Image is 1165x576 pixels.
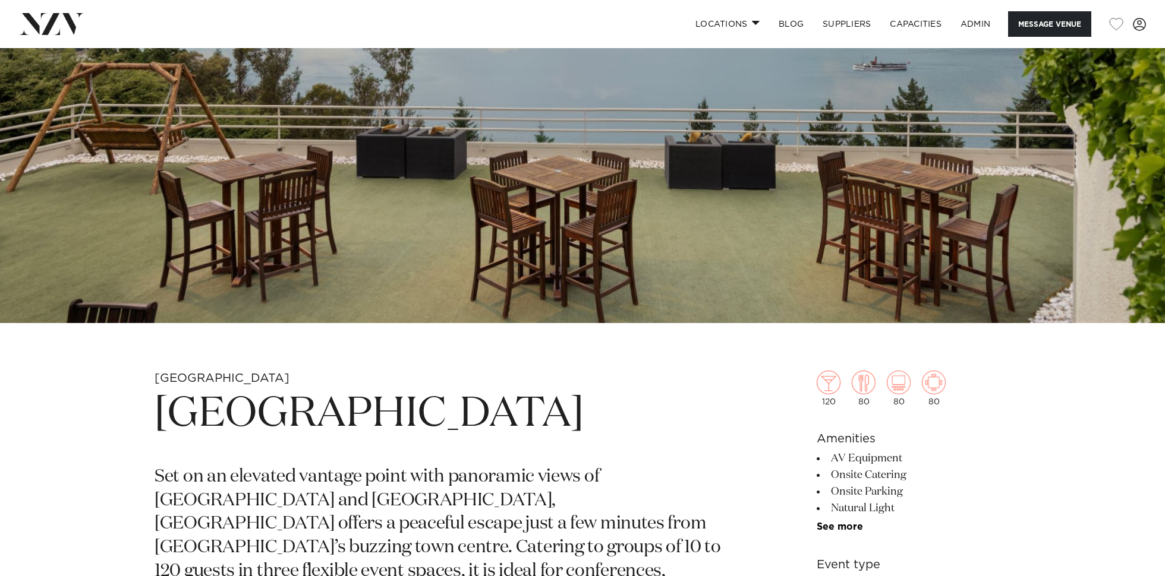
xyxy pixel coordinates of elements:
a: SUPPLIERS [813,11,880,37]
img: cocktail.png [817,371,840,394]
img: nzv-logo.png [19,13,84,34]
a: ADMIN [951,11,1000,37]
div: 120 [817,371,840,406]
a: BLOG [769,11,813,37]
li: Onsite Catering [817,467,1010,483]
button: Message Venue [1008,11,1091,37]
li: Natural Light [817,500,1010,517]
div: 80 [922,371,946,406]
h6: Amenities [817,430,1010,448]
div: 80 [887,371,911,406]
li: AV Equipment [817,450,1010,467]
a: Capacities [880,11,951,37]
small: [GEOGRAPHIC_DATA] [155,372,289,384]
h6: Event type [817,556,1010,574]
img: dining.png [852,371,876,394]
a: Locations [686,11,769,37]
div: 80 [852,371,876,406]
h1: [GEOGRAPHIC_DATA] [155,387,732,442]
li: Onsite Parking [817,483,1010,500]
img: theatre.png [887,371,911,394]
img: meeting.png [922,371,946,394]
